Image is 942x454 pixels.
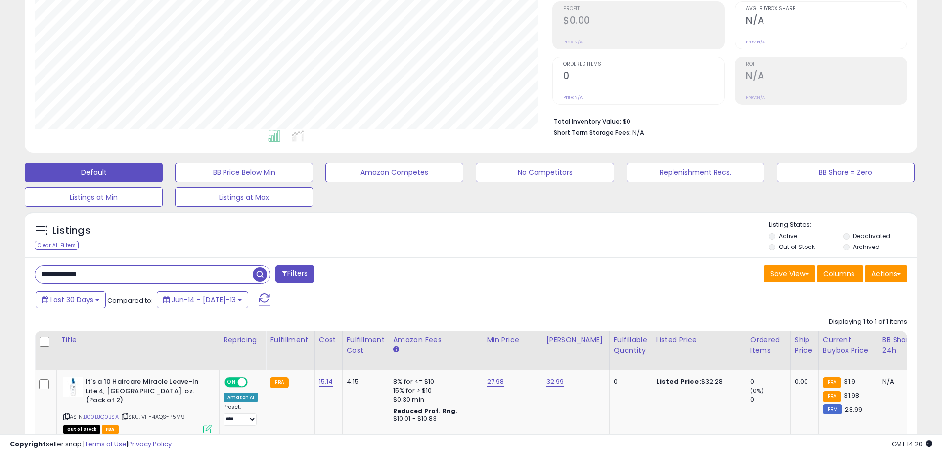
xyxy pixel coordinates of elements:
span: 31.9 [844,377,855,386]
span: | SKU: VH-4AQS-P5M9 [120,413,185,421]
span: OFF [246,378,262,387]
small: Prev: N/A [563,94,583,100]
a: 32.99 [546,377,564,387]
div: Displaying 1 to 1 of 1 items [829,317,907,327]
span: Compared to: [107,296,153,305]
div: Ordered Items [750,335,786,356]
button: BB Share = Zero [777,163,915,182]
div: seller snap | | [10,440,172,449]
label: Deactivated [853,232,890,240]
div: Fulfillable Quantity [614,335,648,356]
h2: 0 [563,70,724,83]
button: Listings at Max [175,187,313,207]
button: Last 30 Days [36,291,106,308]
small: FBA [823,377,841,388]
div: Cost [319,335,338,345]
span: 31.98 [844,391,859,400]
div: BB Share 24h. [882,335,918,356]
div: Clear All Filters [35,241,79,250]
div: Ship Price [795,335,814,356]
span: 2025-08-13 14:20 GMT [892,439,932,449]
div: 15% for > $10 [393,386,475,395]
small: Prev: N/A [563,39,583,45]
small: (0%) [750,387,764,395]
small: Amazon Fees. [393,345,399,354]
button: No Competitors [476,163,614,182]
span: N/A [632,128,644,137]
p: Listing States: [769,220,917,230]
span: Last 30 Days [50,295,93,305]
div: ASIN: [63,377,212,432]
button: Columns [817,265,863,282]
div: Current Buybox Price [823,335,874,356]
div: Title [61,335,215,345]
div: 0 [750,395,790,404]
button: Replenishment Recs. [627,163,764,182]
strong: Copyright [10,439,46,449]
small: FBA [270,377,288,388]
div: Amazon AI [224,393,258,402]
b: Short Term Storage Fees: [554,128,631,137]
span: Ordered Items [563,62,724,67]
div: Fulfillment [270,335,310,345]
h2: N/A [746,70,907,83]
span: 28.99 [845,405,862,414]
span: Profit [563,6,724,12]
label: Active [779,232,797,240]
div: 0 [614,377,644,386]
small: FBM [823,404,842,414]
b: Listed Price: [656,377,701,386]
div: Amazon Fees [393,335,479,345]
div: Repricing [224,335,262,345]
div: Min Price [487,335,538,345]
span: FBA [102,425,119,434]
small: Prev: N/A [746,94,765,100]
span: ROI [746,62,907,67]
h5: Listings [52,224,90,238]
span: Jun-14 - [DATE]-13 [172,295,236,305]
button: Actions [865,265,907,282]
small: FBA [823,391,841,402]
div: $0.30 min [393,395,475,404]
label: Out of Stock [779,243,815,251]
span: Avg. Buybox Share [746,6,907,12]
a: B00BJQ0BSA [84,413,119,421]
span: Columns [823,269,854,279]
div: 0.00 [795,377,811,386]
img: 31+DqQLHGNL._SL40_.jpg [63,377,83,397]
button: Amazon Competes [325,163,463,182]
div: 4.15 [347,377,381,386]
a: 15.14 [319,377,333,387]
div: $32.28 [656,377,738,386]
h2: $0.00 [563,15,724,28]
button: Filters [275,265,314,283]
small: Prev: N/A [746,39,765,45]
div: 0 [750,377,790,386]
label: Archived [853,243,880,251]
h2: N/A [746,15,907,28]
button: Save View [764,265,815,282]
button: Jun-14 - [DATE]-13 [157,291,248,308]
b: It's a 10 Haircare Miracle Leave-In Lite 4, [GEOGRAPHIC_DATA]. oz. (Pack of 2) [86,377,206,408]
div: $10.01 - $10.83 [393,415,475,423]
a: 27.98 [487,377,504,387]
div: Listed Price [656,335,742,345]
div: Preset: [224,404,258,426]
button: Default [25,163,163,182]
span: ON [225,378,238,387]
div: Fulfillment Cost [347,335,385,356]
a: Terms of Use [85,439,127,449]
b: Total Inventory Value: [554,117,621,125]
button: Listings at Min [25,187,163,207]
div: [PERSON_NAME] [546,335,605,345]
div: 8% for <= $10 [393,377,475,386]
a: Privacy Policy [128,439,172,449]
li: $0 [554,115,900,126]
div: N/A [882,377,915,386]
span: All listings that are currently out of stock and unavailable for purchase on Amazon [63,425,100,434]
b: Reduced Prof. Rng. [393,407,458,415]
button: BB Price Below Min [175,163,313,182]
